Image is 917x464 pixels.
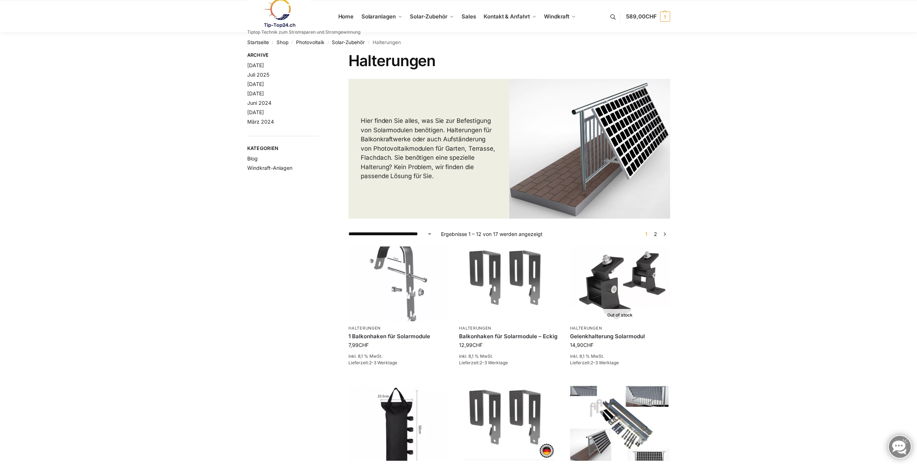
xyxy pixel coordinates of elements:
[247,155,258,162] a: Blog
[459,0,479,33] a: Sales
[570,386,670,461] img: Halterung für 1 Photovoltaik Module verstellbar
[365,40,372,46] span: /
[348,326,381,331] a: Halterungen
[348,333,448,340] a: 1 Balkonhaken für Solarmodule
[247,165,292,171] a: Windkraft-Anlagen
[570,246,670,321] img: Gelenkhalterung Solarmodul
[459,360,508,365] span: Lieferzeit:
[348,52,670,70] h1: Halterungen
[646,13,657,20] span: CHF
[570,246,670,321] a: Out of stock Gelenkhalterung Solarmodul
[247,30,360,34] p: Tiptop Technik zum Stromsparen und Stromgewinnung
[296,39,324,45] a: Photovoltaik
[652,231,659,237] a: Seite 2
[459,333,559,340] a: Balkonhaken für Solarmodule – Eckig
[643,231,649,237] span: Seite 1
[459,353,559,360] p: inkl. 8,1 % MwSt.
[441,230,543,238] p: Ergebnisse 1 – 12 von 17 werden angezeigt
[348,353,448,360] p: inkl. 8,1 % MwSt.
[269,40,277,46] span: /
[348,230,432,238] select: Shop-Reihenfolge
[481,0,539,33] a: Kontakt & Anfahrt
[484,13,530,20] span: Kontakt & Anfahrt
[288,40,296,46] span: /
[247,119,274,125] a: März 2024
[591,360,619,365] span: 2-3 Werktage
[509,79,670,219] img: Halterungen
[247,72,269,78] a: Juli 2025
[359,342,369,348] span: CHF
[247,39,269,45] a: Startseite
[626,13,656,20] span: 589,00
[544,13,569,20] span: Windkraft
[570,326,602,331] a: Halterungen
[472,342,483,348] span: CHF
[361,13,396,20] span: Solaranlagen
[662,230,667,238] a: →
[459,386,559,461] img: Balkonhaken eckig
[247,90,264,96] a: [DATE]
[410,13,447,20] span: Solar-Zubehör
[348,386,448,461] img: Sandsäcke zu Beschwerung Camping, Schirme, Pavilions-Solarmodule
[570,360,619,365] span: Lieferzeit:
[660,12,670,22] span: 1
[459,246,559,321] img: Balkonhaken für Solarmodule - Eckig
[361,116,497,181] p: Hier finden Sie alles, was Sie zur Befestigung von Solarmodulen benötigen. Halterungen für Balkon...
[583,342,594,348] span: CHF
[369,360,397,365] span: 2-3 Werktage
[277,39,288,45] a: Shop
[348,360,397,365] span: Lieferzeit:
[247,62,264,68] a: [DATE]
[459,342,483,348] bdi: 12,99
[319,52,323,60] button: Close filters
[247,109,264,115] a: [DATE]
[480,360,508,365] span: 2-3 Werktage
[541,0,579,33] a: Windkraft
[348,246,448,321] img: Balkonhaken für runde Handläufe
[247,100,271,106] a: Juni 2024
[247,52,319,59] span: Archive
[247,33,670,52] nav: Breadcrumb
[324,40,332,46] span: /
[570,353,670,360] p: inkl. 8,1 % MwSt.
[332,39,365,45] a: Solar-Zubehör
[247,145,319,152] span: Kategorien
[570,342,594,348] bdi: 14,90
[459,326,491,331] a: Halterungen
[348,342,369,348] bdi: 7,99
[570,333,670,340] a: Gelenkhalterung Solarmodul
[641,230,670,238] nav: Produkt-Seitennummerierung
[462,13,476,20] span: Sales
[407,0,457,33] a: Solar-Zubehör
[626,6,670,27] a: 589,00CHF 1
[358,0,405,33] a: Solaranlagen
[247,81,264,87] a: [DATE]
